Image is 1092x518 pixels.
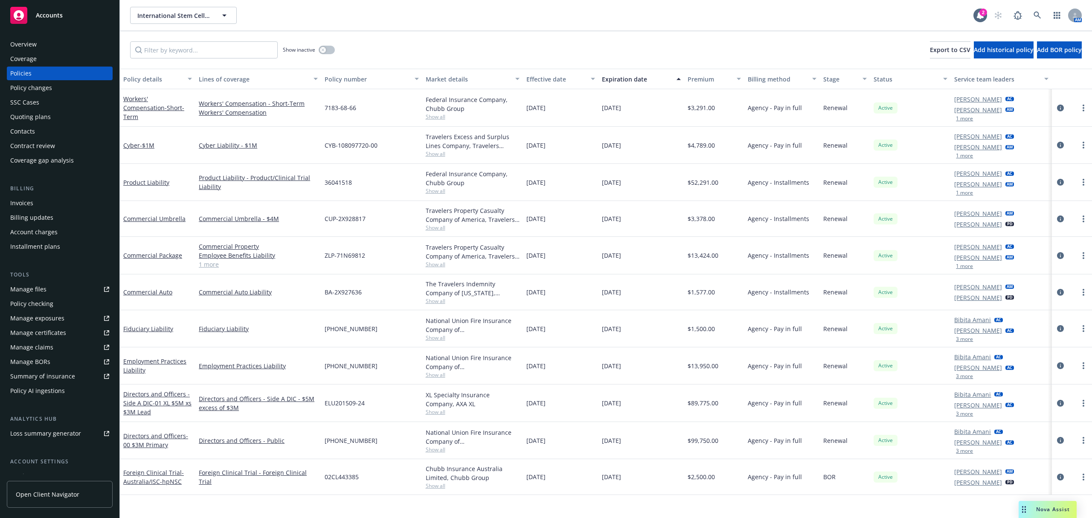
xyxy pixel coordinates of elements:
[1037,41,1082,58] button: Add BOR policy
[526,178,546,187] span: [DATE]
[523,69,598,89] button: Effective date
[199,75,308,84] div: Lines of coverage
[325,436,378,445] span: [PHONE_NUMBER]
[930,41,970,58] button: Export to CSV
[820,69,870,89] button: Stage
[123,469,184,486] span: - Australia/ISC-hpNSC
[199,173,318,191] a: Product Liability - Product/Clinical Trial Liability
[956,374,973,379] button: 3 more
[954,253,1002,262] a: [PERSON_NAME]
[954,242,1002,251] a: [PERSON_NAME]
[1055,361,1066,371] a: circleInformation
[954,427,991,436] a: Bibita Amani
[426,95,520,113] div: Federal Insurance Company, Chubb Group
[688,75,732,84] div: Premium
[602,75,671,84] div: Expiration date
[16,490,79,499] span: Open Client Navigator
[7,225,113,239] a: Account charges
[1055,287,1066,297] a: circleInformation
[426,316,520,334] div: National Union Fire Insurance Company of [GEOGRAPHIC_DATA], [GEOGRAPHIC_DATA], AIG
[199,468,318,486] a: Foreign Clinical Trial - Foreign Clinical Trial
[325,324,378,333] span: [PHONE_NUMBER]
[10,282,46,296] div: Manage files
[602,178,621,187] span: [DATE]
[877,252,894,259] span: Active
[979,9,987,16] div: 2
[1078,398,1089,408] a: more
[688,141,715,150] span: $4,789.00
[1055,472,1066,482] a: circleInformation
[602,141,621,150] span: [DATE]
[748,288,809,297] span: Agency - Installments
[426,132,520,150] div: Travelers Excess and Surplus Lines Company, Travelers Insurance, Amwins
[426,334,520,341] span: Show all
[823,178,848,187] span: Renewal
[123,432,188,449] span: - 00 $3M Primary
[7,311,113,325] span: Manage exposures
[7,271,113,279] div: Tools
[1019,501,1077,518] button: Nova Assist
[7,3,113,27] a: Accounts
[974,41,1034,58] button: Add historical policy
[10,340,53,354] div: Manage claims
[199,251,318,260] a: Employee Benefits Liability
[10,469,47,483] div: Service team
[744,69,820,89] button: Billing method
[823,251,848,260] span: Renewal
[426,261,520,268] span: Show all
[426,187,520,195] span: Show all
[10,427,81,440] div: Loss summary generator
[954,293,1002,302] a: [PERSON_NAME]
[956,411,973,416] button: 3 more
[7,427,113,440] a: Loss summary generator
[123,432,188,449] a: Directors and Officers
[10,196,33,210] div: Invoices
[10,297,53,311] div: Policy checking
[1078,361,1089,371] a: more
[426,113,520,120] span: Show all
[325,103,356,112] span: 7183-68-66
[526,436,546,445] span: [DATE]
[954,363,1002,372] a: [PERSON_NAME]
[7,282,113,296] a: Manage files
[325,472,359,481] span: 02CL443385
[199,99,318,117] a: Workers' Compensation - Short-Term Workers' Compensation
[954,438,1002,447] a: [PERSON_NAME]
[1055,398,1066,408] a: circleInformation
[526,472,546,481] span: [DATE]
[877,473,894,481] span: Active
[823,361,848,370] span: Renewal
[526,251,546,260] span: [DATE]
[688,288,715,297] span: $1,577.00
[951,69,1051,89] button: Service team leaders
[1078,140,1089,150] a: more
[426,169,520,187] div: Federal Insurance Company, Chubb Group
[199,361,318,370] a: Employment Practices Liability
[954,180,1002,189] a: [PERSON_NAME]
[526,361,546,370] span: [DATE]
[823,75,857,84] div: Stage
[10,67,32,80] div: Policies
[823,214,848,223] span: Renewal
[36,12,63,19] span: Accounts
[120,69,195,89] button: Policy details
[748,324,802,333] span: Agency - Pay in full
[10,52,37,66] div: Coverage
[10,355,50,369] div: Manage BORs
[10,110,51,124] div: Quoting plans
[823,324,848,333] span: Renewal
[688,361,718,370] span: $13,950.00
[123,325,173,333] a: Fiduciary Liability
[10,139,55,153] div: Contract review
[1055,214,1066,224] a: circleInformation
[602,399,621,407] span: [DATE]
[7,384,113,398] a: Policy AI ingestions
[526,75,586,84] div: Effective date
[954,75,1039,84] div: Service team leaders
[325,361,378,370] span: [PHONE_NUMBER]
[684,69,745,89] button: Premium
[140,141,154,149] span: - $1M
[823,141,848,150] span: Renewal
[422,69,523,89] button: Market details
[426,297,520,305] span: Show all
